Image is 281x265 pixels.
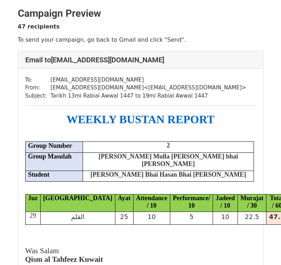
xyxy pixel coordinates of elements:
[147,213,156,220] font: 10
[18,36,264,43] p: To send your campaign, go back to Gmail and click "Send".
[51,76,246,84] td: [EMAIL_ADDRESS][DOMAIN_NAME]
[189,213,193,220] font: 5
[240,194,264,209] span: Murajat / 30
[245,213,259,220] font: 22.5
[28,142,72,149] span: Group Number
[28,194,38,202] span: Juz
[30,212,36,219] font: 29
[67,113,215,126] span: WEEKLY BUSTAN REPORT
[25,76,51,84] td: To:
[136,194,167,209] span: Attendance / 10
[25,246,103,264] span: Was Salam
[25,92,51,100] td: Subject:
[28,171,50,178] font: Student
[25,56,256,64] h4: Email to [EMAIL_ADDRESS][DOMAIN_NAME]
[71,213,84,220] font: القلم
[43,194,112,202] span: [GEOGRAPHIC_DATA]
[51,92,246,100] td: Tarikh 13mi Rabial Awwal 1447 to 19mi Rabial Awwal 1447
[25,84,51,92] td: From:
[173,194,210,209] span: Performance/ 10
[28,153,72,160] font: Group Masulah
[25,255,103,264] b: Qism al Tahfeez Kuwait
[216,194,235,209] span: Jadeed / 10
[18,7,264,20] h2: Campaign Preview
[90,171,246,178] font: [PERSON_NAME] Bhai Hasan Bhai [PERSON_NAME]
[221,213,229,220] font: 10
[118,194,131,202] span: Ayat
[167,142,170,149] font: 2
[120,213,128,220] font: 25
[99,153,238,167] font: [PERSON_NAME] Mulla [PERSON_NAME] bhai [PERSON_NAME]
[51,84,246,92] td: [EMAIL_ADDRESS][DOMAIN_NAME] < [EMAIL_ADDRESS][DOMAIN_NAME] >
[18,23,60,30] strong: 47 recipients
